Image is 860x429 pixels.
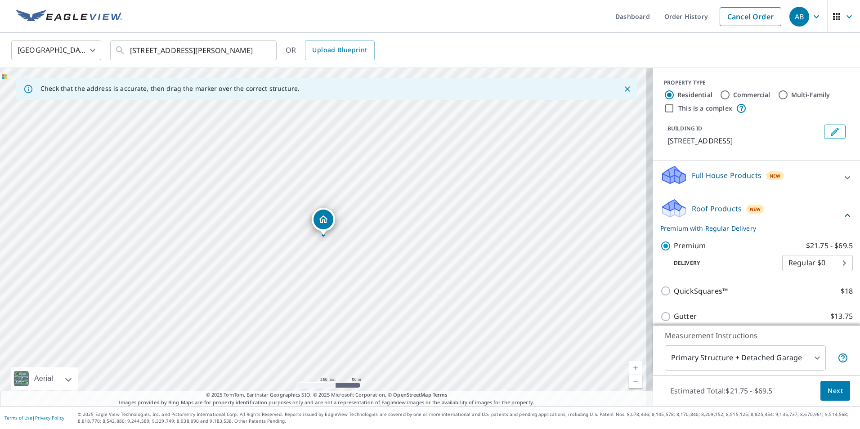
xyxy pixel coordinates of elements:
div: Regular $0 [782,250,853,276]
span: © 2025 TomTom, Earthstar Geographics SIO, © 2025 Microsoft Corporation, © [206,391,448,399]
a: OpenStreetMap [393,391,431,398]
a: Current Level 17, Zoom Out [629,375,642,388]
div: [GEOGRAPHIC_DATA] [11,38,101,63]
p: Check that the address is accurate, then drag the marker over the correct structure. [40,85,300,93]
a: Terms of Use [4,415,32,421]
div: PROPERTY TYPE [664,79,849,87]
a: Current Level 17, Zoom In [629,361,642,375]
div: Dropped pin, building 1, Residential property, 1141 Ironwood Dr Findlay, OH 45840 [312,208,335,236]
p: [STREET_ADDRESS] [667,135,820,146]
button: Close [622,83,633,95]
img: EV Logo [16,10,122,23]
p: © 2025 Eagle View Technologies, Inc. and Pictometry International Corp. All Rights Reserved. Repo... [78,411,856,425]
p: Premium with Regular Delivery [660,223,842,233]
div: AB [789,7,809,27]
label: Multi-Family [791,90,830,99]
button: Next [820,381,850,401]
button: Edit building 1 [824,125,846,139]
p: Delivery [660,259,782,267]
a: Upload Blueprint [305,40,374,60]
p: QuickSquares™ [674,286,728,297]
a: Terms [433,391,448,398]
span: New [770,172,781,179]
div: Aerial [11,367,78,390]
p: | [4,415,64,420]
a: Privacy Policy [35,415,64,421]
p: $13.75 [830,311,853,322]
span: Upload Blueprint [312,45,367,56]
p: Measurement Instructions [665,330,848,341]
label: This is a complex [678,104,732,113]
div: Full House ProductsNew [660,165,853,190]
p: Estimated Total: $21.75 - $69.5 [663,381,780,401]
p: $18 [841,286,853,297]
label: Commercial [733,90,770,99]
p: Gutter [674,311,697,322]
span: Next [828,385,843,397]
div: Aerial [31,367,56,390]
label: Residential [677,90,712,99]
p: BUILDING ID [667,125,702,132]
p: Full House Products [692,170,761,181]
p: Roof Products [692,203,742,214]
p: $21.75 - $69.5 [806,240,853,251]
p: Premium [674,240,706,251]
span: Your report will include the primary structure and a detached garage if one exists. [838,353,848,363]
a: Cancel Order [720,7,781,26]
div: OR [286,40,375,60]
div: Roof ProductsNewPremium with Regular Delivery [660,198,853,233]
div: Primary Structure + Detached Garage [665,345,826,371]
input: Search by address or latitude-longitude [130,38,258,63]
span: New [750,206,761,213]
